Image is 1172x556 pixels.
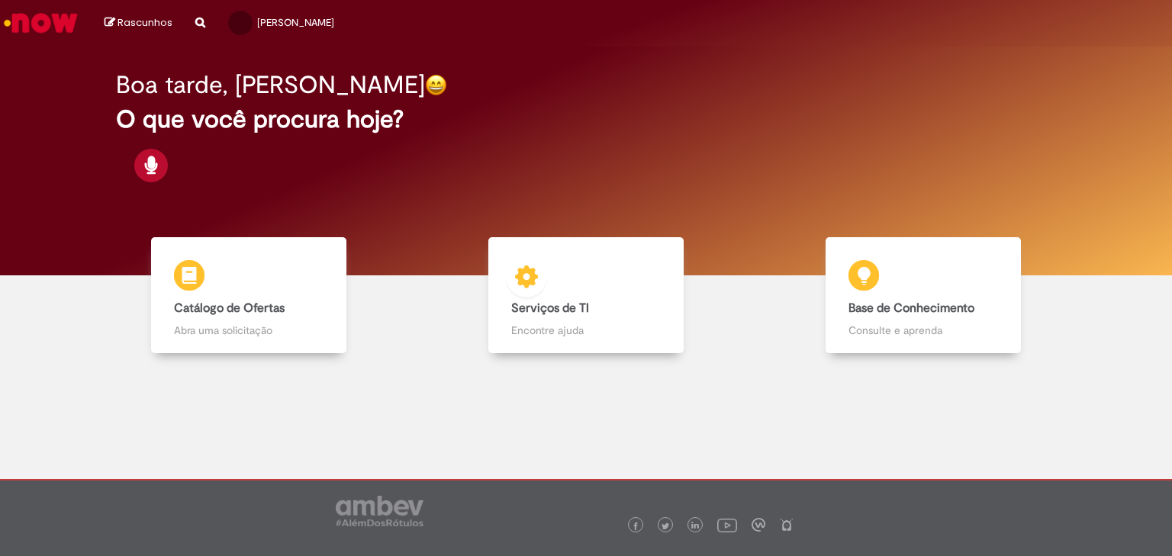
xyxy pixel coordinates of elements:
img: logo_footer_workplace.png [752,518,765,532]
a: Catálogo de Ofertas Abra uma solicitação [80,237,417,354]
a: Rascunhos [105,16,172,31]
img: ServiceNow [2,8,80,38]
h2: O que você procura hoje? [116,106,1057,133]
img: logo_footer_facebook.png [632,522,639,530]
a: Serviços de TI Encontre ajuda [417,237,755,354]
h2: Boa tarde, [PERSON_NAME] [116,72,425,98]
img: logo_footer_ambev_rotulo_gray.png [336,496,423,526]
span: [PERSON_NAME] [257,16,334,29]
a: Base de Conhecimento Consulte e aprenda [755,237,1092,354]
p: Consulte e aprenda [848,323,997,338]
span: Rascunhos [118,15,172,30]
img: logo_footer_youtube.png [717,515,737,535]
img: logo_footer_linkedin.png [691,522,699,531]
img: happy-face.png [425,74,447,96]
b: Base de Conhecimento [848,300,974,316]
p: Encontre ajuda [511,323,660,338]
img: logo_footer_naosei.png [780,518,794,532]
b: Serviços de TI [511,300,589,316]
img: logo_footer_twitter.png [662,522,669,530]
b: Catálogo de Ofertas [174,300,285,316]
p: Abra uma solicitação [174,323,323,338]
